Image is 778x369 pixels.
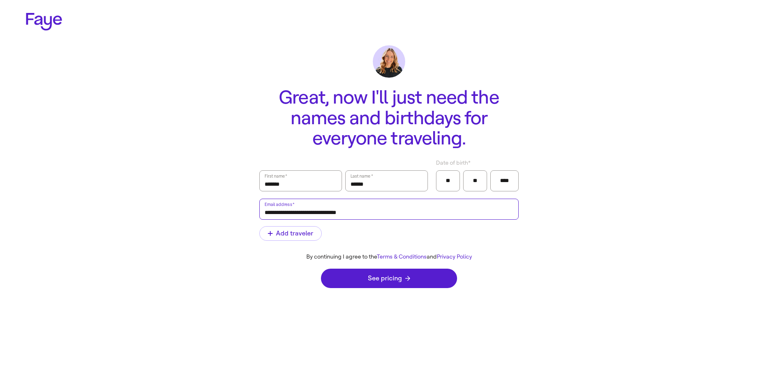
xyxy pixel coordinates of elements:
label: Email address [264,200,295,208]
span: Add traveler [268,230,313,237]
a: Terms & Conditions [377,253,427,260]
div: By continuing I agree to the and [253,254,525,261]
span: Date of birth * [436,159,470,167]
input: Year [496,175,513,187]
input: Day [468,175,482,187]
input: Month [441,175,455,187]
a: Privacy Policy [437,253,472,260]
button: See pricing [321,269,457,288]
label: Last name [350,172,374,180]
span: See pricing [368,275,410,282]
h1: Great, now I'll just need the names and birthdays for everyone traveling. [259,87,519,149]
label: First name [264,172,288,180]
button: Add traveler [259,226,322,241]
